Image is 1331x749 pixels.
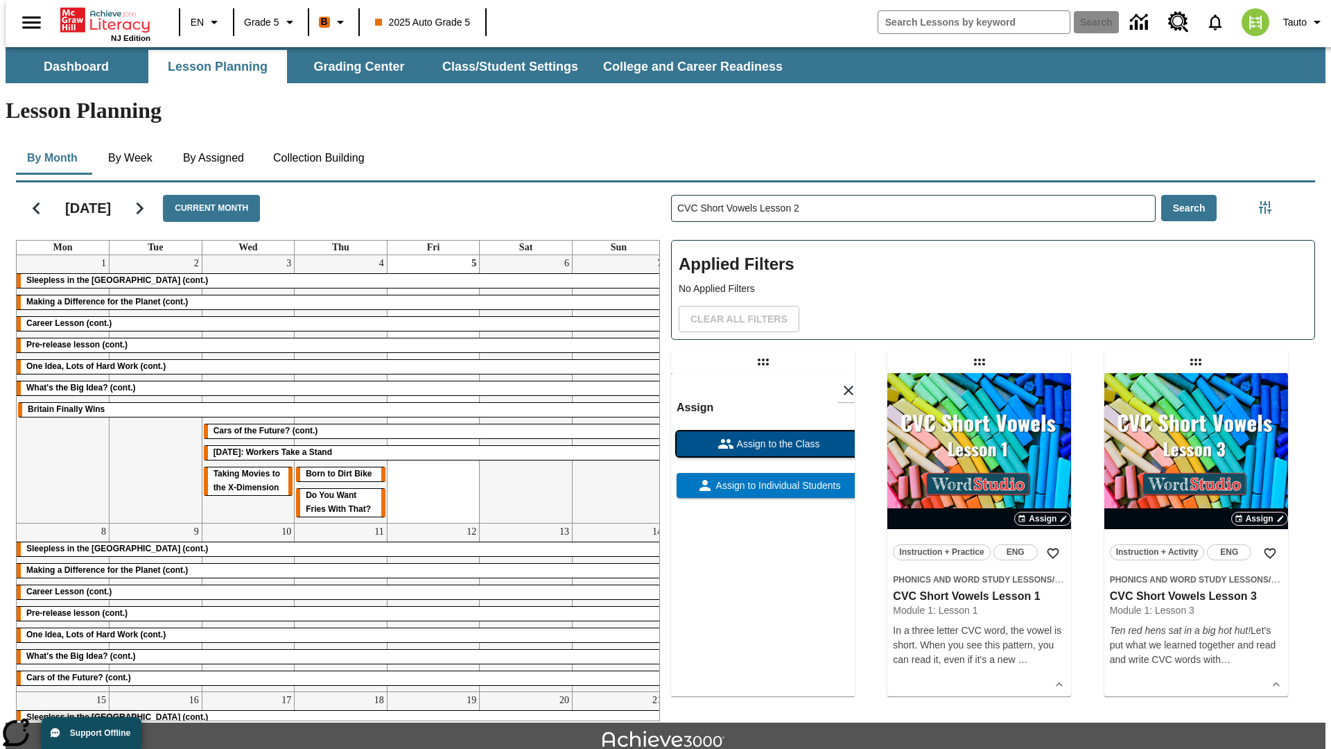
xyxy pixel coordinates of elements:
div: Sleepless in the Animal Kingdom (cont.) [17,711,665,725]
span: Britain Finally Wins [28,404,105,414]
h1: Lesson Planning [6,98,1325,123]
div: Born to Dirt Bike [296,467,385,481]
span: Assign to the Class [734,437,820,451]
button: Dashboard [7,50,146,83]
a: Resource Center, Will open in new tab [1160,3,1197,41]
button: Previous [19,191,54,226]
div: Labor Day: Workers Take a Stand [204,446,663,460]
span: Sleepless in the Animal Kingdom (cont.) [26,544,208,553]
td: September 6, 2025 [480,255,573,523]
a: September 14, 2025 [650,524,665,540]
div: Search [660,177,1315,721]
td: September 4, 2025 [295,255,388,523]
button: Show Details [1049,674,1070,695]
span: Career Lesson (cont.) [26,587,112,596]
h6: Assign [677,398,860,417]
button: Search [1161,195,1217,222]
div: Making a Difference for the Planet (cont.) [17,295,665,309]
button: Current Month [163,195,260,222]
div: What's the Big Idea? (cont.) [17,381,665,395]
span: Career Lesson (cont.) [26,318,112,328]
td: September 9, 2025 [110,523,202,691]
button: Instruction + Practice [893,544,990,560]
span: Support Offline [70,728,130,738]
span: Cars of the Future? (cont.) [214,426,318,436]
button: ENG [1207,544,1251,560]
td: September 13, 2025 [480,523,573,691]
span: h [1215,654,1221,665]
span: Sleepless in the Animal Kingdom (cont.) [26,712,208,722]
td: September 8, 2025 [17,523,110,691]
div: Do You Want Fries With That? [296,489,385,517]
span: Assign [1029,513,1056,525]
span: Do You Want Fries With That? [306,490,371,514]
a: September 12, 2025 [464,524,479,540]
div: Making a Difference for the Planet (cont.) [17,564,665,578]
a: September 13, 2025 [557,524,572,540]
button: Boost Class color is orange. Change class color [313,10,354,35]
span: … [1221,654,1230,665]
p: Let's put what we learned together and read and write CVC words wit [1110,623,1282,667]
button: Collection Building [262,141,376,175]
span: What's the Big Idea? (cont.) [26,651,136,661]
span: Phonics and Word Study Lessons [893,575,1052,585]
span: Cars of the Future? (cont.) [26,673,131,682]
a: September 17, 2025 [279,692,294,709]
input: search field [878,11,1070,33]
a: September 19, 2025 [464,692,479,709]
span: EN [191,15,204,30]
td: September 12, 2025 [387,523,480,691]
div: What's the Big Idea? (cont.) [17,650,665,664]
a: September 16, 2025 [186,692,202,709]
td: September 2, 2025 [110,255,202,523]
span: Assign to Individual Students [713,479,841,493]
div: Pre-release lesson (cont.) [17,338,665,352]
button: Show Details [1266,674,1287,695]
div: Taking Movies to the X-Dimension [204,467,293,495]
a: September 3, 2025 [284,255,294,272]
div: Britain Finally Wins [18,403,663,417]
td: September 7, 2025 [572,255,665,523]
td: September 1, 2025 [17,255,110,523]
a: September 8, 2025 [98,524,109,540]
input: Search Lessons By Keyword [672,196,1155,221]
span: One Idea, Lots of Hard Work (cont.) [26,361,166,371]
span: Born to Dirt Bike [306,469,372,479]
span: Pre-release lesson (cont.) [26,340,128,350]
a: September 10, 2025 [279,524,294,540]
a: September 6, 2025 [562,255,572,272]
a: Home [60,6,150,34]
td: September 11, 2025 [295,523,388,691]
span: … [1018,654,1027,665]
span: Grade 5 [244,15,279,30]
div: One Idea, Lots of Hard Work (cont.) [17,360,665,374]
span: NJ Edition [111,34,150,42]
span: Phonics and Word Study Lessons [1110,575,1269,585]
div: Career Lesson (cont.) [17,585,665,599]
span: Taking Movies to the X-Dimension [214,469,280,492]
span: ENG [1220,545,1238,560]
button: Open side menu [11,2,52,43]
a: September 1, 2025 [98,255,109,272]
span: One Idea, Lots of Hard Work (cont.) [26,630,166,639]
button: Close [837,379,860,402]
button: College and Career Readiness [592,50,794,83]
div: Draggable lesson: CVC Short Vowels Lesson 3 [1185,351,1207,373]
button: Instruction + Activity [1110,544,1205,560]
a: September 18, 2025 [372,692,387,709]
div: One Idea, Lots of Hard Work (cont.) [17,628,665,642]
button: Language: EN, Select a language [184,10,229,35]
div: Draggable lesson: CVC Short Vowels Lesson 2 [752,351,774,373]
img: avatar image [1242,8,1269,36]
a: September 20, 2025 [557,692,572,709]
button: Profile/Settings [1278,10,1331,35]
span: B [321,13,328,31]
button: Add to Favorites [1258,541,1282,566]
button: Assign Choose Dates [1231,512,1288,526]
span: / [1052,574,1064,585]
button: Assign Choose Dates [1014,512,1071,526]
div: In a three letter CVC word, the vowel is short. When you see this pattern, you can read it, even ... [893,623,1065,667]
div: Career Lesson (cont.) [17,317,665,331]
p: No Applied Filters [679,282,1307,296]
span: Sleepless in the Animal Kingdom (cont.) [26,275,208,285]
